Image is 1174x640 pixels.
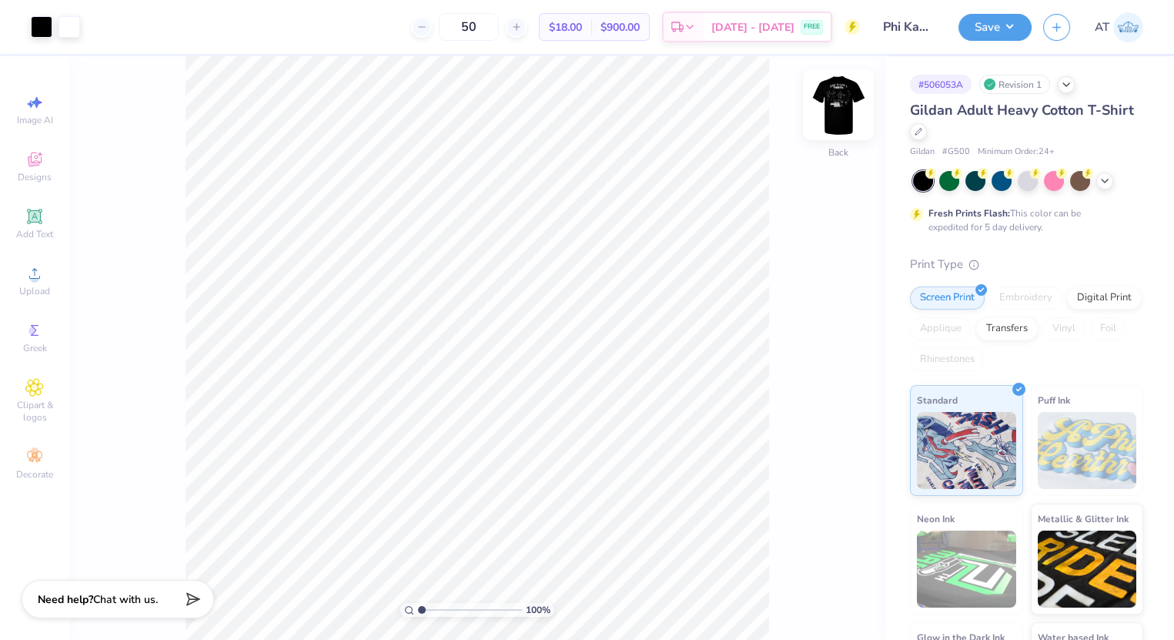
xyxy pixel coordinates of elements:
[23,342,47,354] span: Greek
[917,392,958,408] span: Standard
[16,468,53,481] span: Decorate
[8,399,62,424] span: Clipart & logos
[1067,286,1142,310] div: Digital Print
[1038,392,1070,408] span: Puff Ink
[600,19,640,35] span: $900.00
[1038,412,1137,489] img: Puff Ink
[439,13,499,41] input: – –
[917,511,955,527] span: Neon Ink
[18,171,52,183] span: Designs
[93,592,158,607] span: Chat with us.
[526,603,550,617] span: 100 %
[871,12,947,42] input: Untitled Design
[942,146,970,159] span: # G500
[978,146,1055,159] span: Minimum Order: 24 +
[19,285,50,297] span: Upload
[910,317,972,340] div: Applique
[1095,18,1109,36] span: AT
[910,75,972,94] div: # 506053A
[1113,12,1143,42] img: Angie Trapanotto
[976,317,1038,340] div: Transfers
[1038,511,1129,527] span: Metallic & Glitter Ink
[979,75,1050,94] div: Revision 1
[910,101,1134,119] span: Gildan Adult Heavy Cotton T-Shirt
[1090,317,1126,340] div: Foil
[910,256,1143,273] div: Print Type
[1095,12,1143,42] a: AT
[549,19,582,35] span: $18.00
[958,14,1032,41] button: Save
[1042,317,1085,340] div: Vinyl
[910,348,985,371] div: Rhinestones
[910,146,935,159] span: Gildan
[917,531,1016,608] img: Neon Ink
[16,228,53,240] span: Add Text
[1038,531,1137,608] img: Metallic & Glitter Ink
[38,592,93,607] strong: Need help?
[804,22,820,32] span: FREE
[17,114,53,126] span: Image AI
[928,207,1010,219] strong: Fresh Prints Flash:
[989,286,1062,310] div: Embroidery
[828,146,848,159] div: Back
[928,206,1118,234] div: This color can be expedited for 5 day delivery.
[808,74,869,136] img: Back
[711,19,794,35] span: [DATE] - [DATE]
[917,412,1016,489] img: Standard
[910,286,985,310] div: Screen Print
